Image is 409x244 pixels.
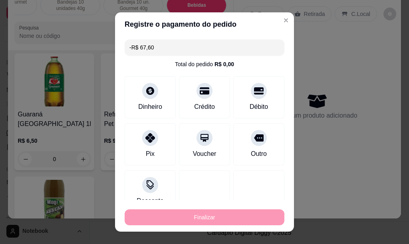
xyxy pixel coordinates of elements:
div: Total do pedido [175,60,234,68]
div: Pix [146,149,155,159]
header: Registre o pagamento do pedido [115,12,294,36]
input: Ex.: hambúrguer de cordeiro [129,39,280,55]
div: R$ 0,00 [214,60,234,68]
div: Outro [251,149,267,159]
div: Dinheiro [138,102,162,112]
div: Desconto [137,196,164,206]
div: Crédito [194,102,215,112]
div: Débito [250,102,268,112]
div: Voucher [193,149,216,159]
button: Close [280,14,292,27]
